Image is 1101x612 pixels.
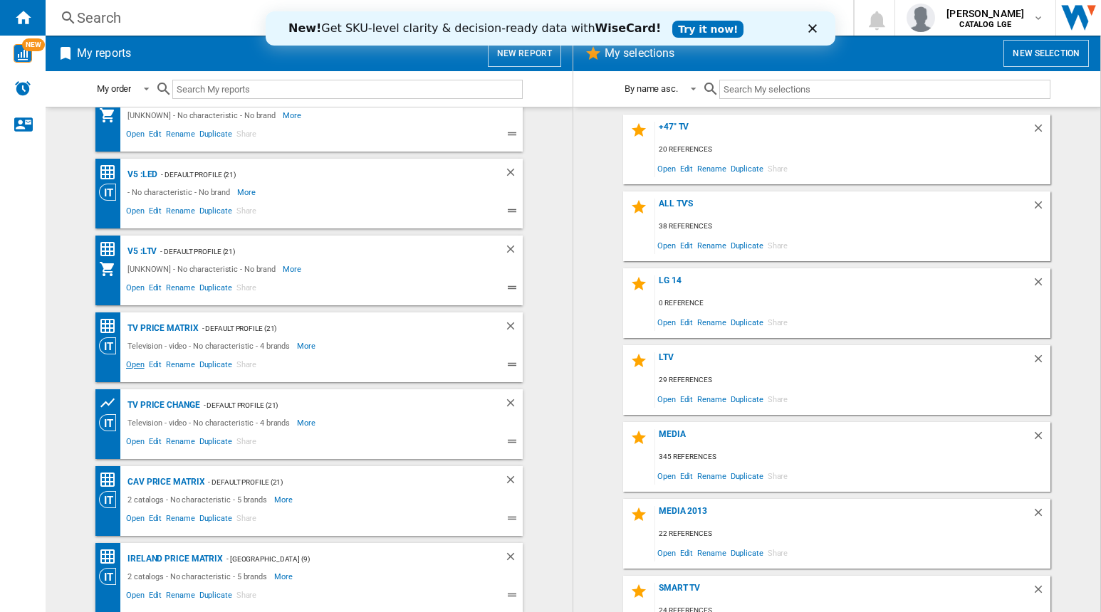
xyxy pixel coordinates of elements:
[729,312,766,332] span: Duplicate
[946,6,1024,21] span: [PERSON_NAME]
[99,184,124,201] div: Category View
[157,243,476,260] div: - Default profile (21)
[678,466,696,485] span: Edit
[695,159,728,178] span: Rename
[655,236,678,255] span: Open
[99,164,124,181] div: Price Matrix
[147,127,165,144] span: Edit
[164,204,197,221] span: Rename
[504,243,523,260] div: Delete
[504,473,523,491] div: Delete
[678,236,696,255] span: Edit
[164,589,197,606] span: Rename
[234,435,259,452] span: Share
[1003,40,1089,67] button: New selection
[678,389,696,408] span: Edit
[197,204,234,221] span: Duplicate
[157,166,476,184] div: - Default profile (21)
[274,491,295,508] span: More
[124,473,204,491] div: CAV price matrix
[543,13,557,21] div: Close
[197,435,234,452] span: Duplicate
[1032,429,1050,448] div: Delete
[655,159,678,178] span: Open
[99,107,124,124] div: My Assortment
[99,548,124,566] div: Price Matrix
[124,435,147,452] span: Open
[655,352,1032,371] div: LTV
[197,127,234,144] span: Duplicate
[164,358,197,375] span: Rename
[147,589,165,606] span: Edit
[729,389,766,408] span: Duplicate
[655,389,678,408] span: Open
[124,414,297,431] div: Television - video - No characteristic - 4 brands
[655,543,678,562] span: Open
[124,184,237,201] div: - No characteristic - No brand
[695,389,728,408] span: Rename
[164,127,197,144] span: Rename
[283,107,303,124] span: More
[197,589,234,606] span: Duplicate
[678,312,696,332] span: Edit
[695,543,728,562] span: Rename
[625,83,678,94] div: By name asc.
[124,568,274,585] div: 2 catalogs - No characteristic - 5 brands
[14,80,31,97] img: alerts-logo.svg
[504,166,523,184] div: Delete
[99,337,124,354] div: Category View
[197,281,234,298] span: Duplicate
[124,281,147,298] span: Open
[124,243,157,260] div: V5 :LTV
[655,506,1032,525] div: MEDIA 2013
[655,312,678,332] span: Open
[124,127,147,144] span: Open
[719,80,1050,99] input: Search My selections
[766,466,790,485] span: Share
[297,337,318,354] span: More
[234,281,259,298] span: Share
[124,260,283,278] div: [UNKNOWN] - No characteristic - No brand
[147,435,165,452] span: Edit
[504,320,523,337] div: Delete
[695,466,728,485] span: Rename
[655,466,678,485] span: Open
[99,471,124,489] div: Price Matrix
[1032,352,1050,371] div: Delete
[147,358,165,375] span: Edit
[124,337,297,354] div: Television - video - No characteristic - 4 brands
[204,473,476,491] div: - Default profile (21)
[124,491,274,508] div: 2 catalogs - No characteristic - 5 brands
[124,320,199,337] div: TV price matrix
[197,512,234,529] span: Duplicate
[164,435,197,452] span: Rename
[1032,275,1050,295] div: Delete
[14,44,32,63] img: wise-card.svg
[655,448,1050,466] div: 345 references
[234,204,259,221] span: Share
[297,414,318,431] span: More
[234,127,259,144] span: Share
[199,320,476,337] div: - Default profile (21)
[1032,122,1050,141] div: Delete
[200,396,476,414] div: - Default profile (21)
[1032,583,1050,602] div: Delete
[99,317,124,335] div: Price Matrix
[729,159,766,178] span: Duplicate
[22,38,45,51] span: NEW
[504,396,523,414] div: Delete
[99,260,124,278] div: My Assortment
[907,4,935,32] img: profile.jpg
[147,512,165,529] span: Edit
[164,512,197,529] span: Rename
[655,199,1032,218] div: ALL TV's
[1032,506,1050,525] div: Delete
[124,204,147,221] span: Open
[197,358,234,375] span: Duplicate
[274,568,295,585] span: More
[124,396,200,414] div: TV price change
[99,241,124,258] div: Price Matrix
[729,543,766,562] span: Duplicate
[678,159,696,178] span: Edit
